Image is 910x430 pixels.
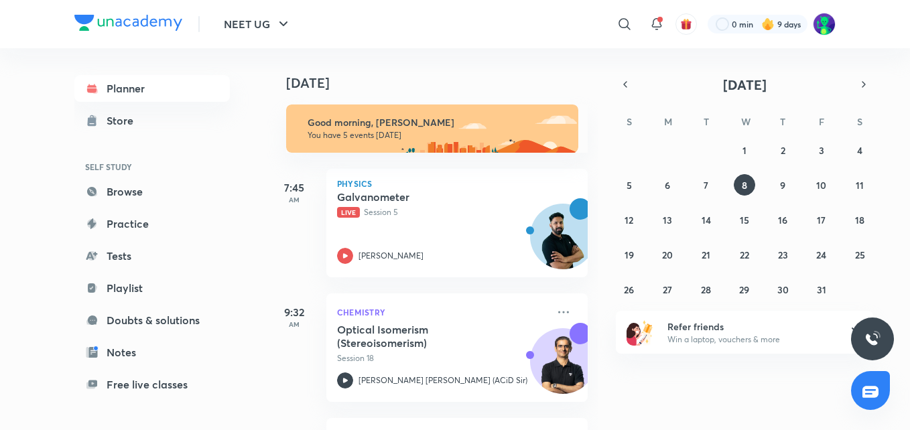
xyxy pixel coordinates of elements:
[811,244,832,265] button: October 24, 2025
[696,174,717,196] button: October 7, 2025
[74,339,230,366] a: Notes
[780,115,785,128] abbr: Thursday
[337,206,547,218] p: Session 5
[337,180,577,188] p: Physics
[308,130,566,141] p: You have 5 events [DATE]
[704,179,708,192] abbr: October 7, 2025
[855,214,864,226] abbr: October 18, 2025
[742,144,746,157] abbr: October 1, 2025
[74,371,230,398] a: Free live classes
[531,211,595,275] img: Avatar
[864,331,881,347] img: ttu
[74,75,230,102] a: Planner
[267,180,321,196] h5: 7:45
[663,214,672,226] abbr: October 13, 2025
[811,279,832,300] button: October 31, 2025
[778,214,787,226] abbr: October 16, 2025
[849,174,870,196] button: October 11, 2025
[267,304,321,320] h5: 9:32
[74,210,230,237] a: Practice
[664,115,672,128] abbr: Monday
[286,75,601,91] h4: [DATE]
[74,178,230,205] a: Browse
[772,139,793,161] button: October 2, 2025
[625,248,634,261] abbr: October 19, 2025
[627,115,632,128] abbr: Sunday
[267,196,321,204] p: AM
[857,144,862,157] abbr: October 4, 2025
[734,174,755,196] button: October 8, 2025
[359,374,527,386] p: [PERSON_NAME] [PERSON_NAME] (ACiD Sir)
[702,248,710,261] abbr: October 21, 2025
[619,244,640,265] button: October 19, 2025
[739,283,749,296] abbr: October 29, 2025
[704,115,709,128] abbr: Tuesday
[74,307,230,334] a: Doubts & solutions
[662,248,673,261] abbr: October 20, 2025
[772,209,793,230] button: October 16, 2025
[761,17,775,31] img: streak
[819,144,824,157] abbr: October 3, 2025
[74,107,230,134] a: Store
[696,209,717,230] button: October 14, 2025
[817,283,826,296] abbr: October 31, 2025
[734,244,755,265] button: October 22, 2025
[778,248,788,261] abbr: October 23, 2025
[74,15,182,34] a: Company Logo
[734,139,755,161] button: October 1, 2025
[701,283,711,296] abbr: October 28, 2025
[811,174,832,196] button: October 10, 2025
[772,279,793,300] button: October 30, 2025
[74,275,230,301] a: Playlist
[625,214,633,226] abbr: October 12, 2025
[619,209,640,230] button: October 12, 2025
[74,242,230,269] a: Tests
[780,179,785,192] abbr: October 9, 2025
[723,76,767,94] span: [DATE]
[740,214,749,226] abbr: October 15, 2025
[855,248,865,261] abbr: October 25, 2025
[781,144,785,157] abbr: October 2, 2025
[777,283,789,296] abbr: October 30, 2025
[267,320,321,328] p: AM
[657,244,678,265] button: October 20, 2025
[337,304,547,320] p: Chemistry
[817,214,826,226] abbr: October 17, 2025
[619,279,640,300] button: October 26, 2025
[811,139,832,161] button: October 3, 2025
[734,279,755,300] button: October 29, 2025
[856,179,864,192] abbr: October 11, 2025
[819,115,824,128] abbr: Friday
[337,207,360,218] span: Live
[216,11,300,38] button: NEET UG
[734,209,755,230] button: October 15, 2025
[359,250,424,262] p: [PERSON_NAME]
[702,214,711,226] abbr: October 14, 2025
[849,244,870,265] button: October 25, 2025
[696,244,717,265] button: October 21, 2025
[816,179,826,192] abbr: October 10, 2025
[816,248,826,261] abbr: October 24, 2025
[627,179,632,192] abbr: October 5, 2025
[74,15,182,31] img: Company Logo
[337,352,547,364] p: Session 18
[813,13,836,35] img: Kaushiki Srivastava
[857,115,862,128] abbr: Saturday
[665,179,670,192] abbr: October 6, 2025
[740,248,749,261] abbr: October 22, 2025
[849,139,870,161] button: October 4, 2025
[619,174,640,196] button: October 5, 2025
[696,279,717,300] button: October 28, 2025
[635,75,854,94] button: [DATE]
[772,244,793,265] button: October 23, 2025
[308,117,566,129] h6: Good morning, [PERSON_NAME]
[286,104,578,153] img: morning
[663,283,672,296] abbr: October 27, 2025
[337,323,504,350] h5: Optical Isomerism (Stereoisomerism)
[667,319,832,334] h6: Refer friends
[107,113,141,129] div: Store
[680,18,692,30] img: avatar
[74,155,230,178] h6: SELF STUDY
[772,174,793,196] button: October 9, 2025
[624,283,634,296] abbr: October 26, 2025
